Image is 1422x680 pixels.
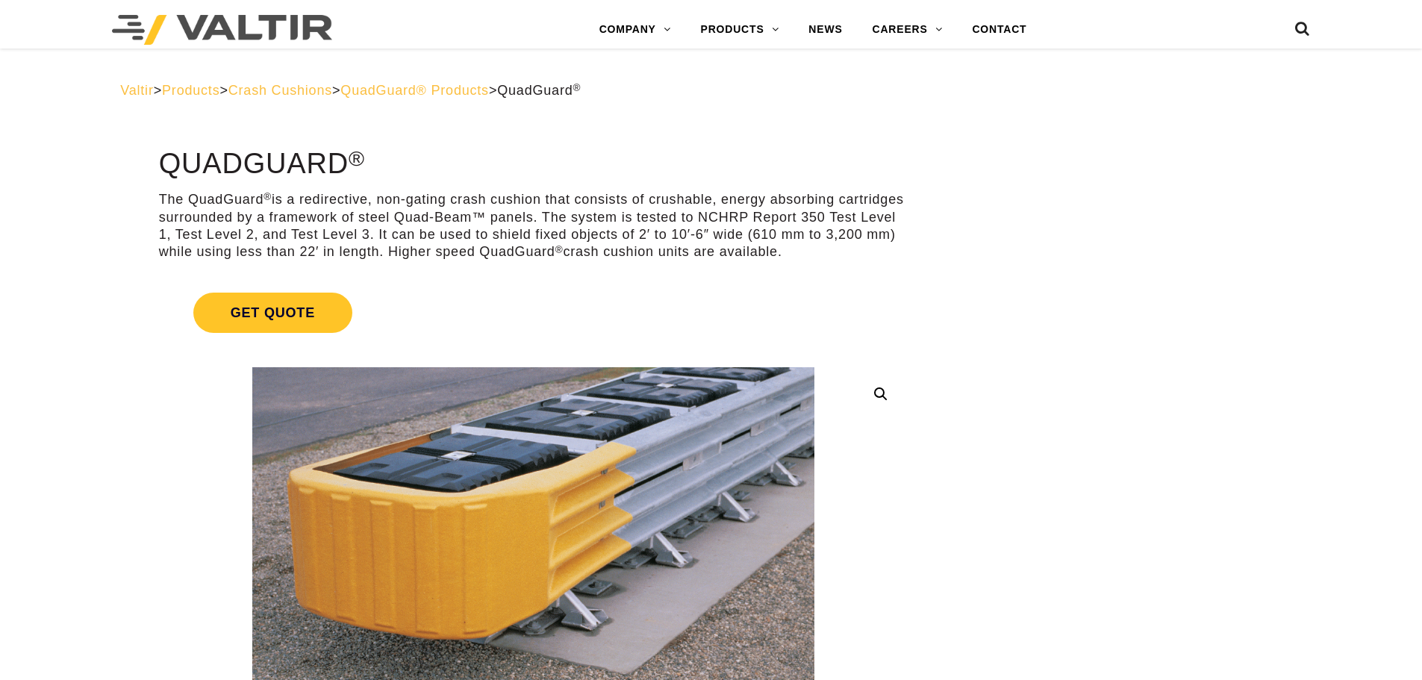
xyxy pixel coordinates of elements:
sup: ® [555,244,564,255]
sup: ® [263,191,272,202]
a: CAREERS [858,15,958,45]
div: > > > > [120,82,1302,99]
sup: ® [573,82,581,93]
a: CONTACT [957,15,1041,45]
sup: ® [349,146,365,170]
img: Valtir [112,15,332,45]
a: Valtir [120,83,153,98]
a: NEWS [793,15,857,45]
a: QuadGuard® Products [340,83,489,98]
p: The QuadGuard is a redirective, non-gating crash cushion that consists of crushable, energy absor... [159,191,908,261]
a: Crash Cushions [228,83,332,98]
h1: QuadGuard [159,149,908,180]
a: PRODUCTS [686,15,794,45]
a: Get Quote [159,275,908,351]
span: QuadGuard [497,83,581,98]
span: Get Quote [193,293,352,333]
a: COMPANY [584,15,686,45]
a: Products [162,83,219,98]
